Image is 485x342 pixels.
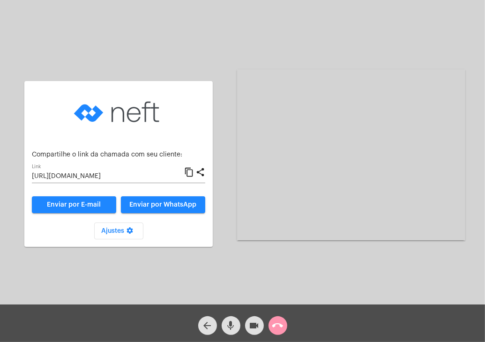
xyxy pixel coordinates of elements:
mat-icon: content_copy [184,167,194,178]
p: Compartilhe o link da chamada com seu cliente: [32,151,205,158]
span: Enviar por WhatsApp [130,201,197,208]
mat-icon: call_end [272,320,284,331]
mat-icon: settings [125,227,136,238]
img: logo-neft-novo-2.png [72,89,165,135]
mat-icon: share [195,167,205,178]
span: Enviar por E-mail [47,201,101,208]
mat-icon: arrow_back [202,320,213,331]
mat-icon: videocam [249,320,260,331]
button: Enviar por WhatsApp [121,196,205,213]
span: Ajustes [102,228,136,234]
button: Ajustes [94,223,143,239]
mat-icon: mic [225,320,237,331]
a: Enviar por E-mail [32,196,116,213]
